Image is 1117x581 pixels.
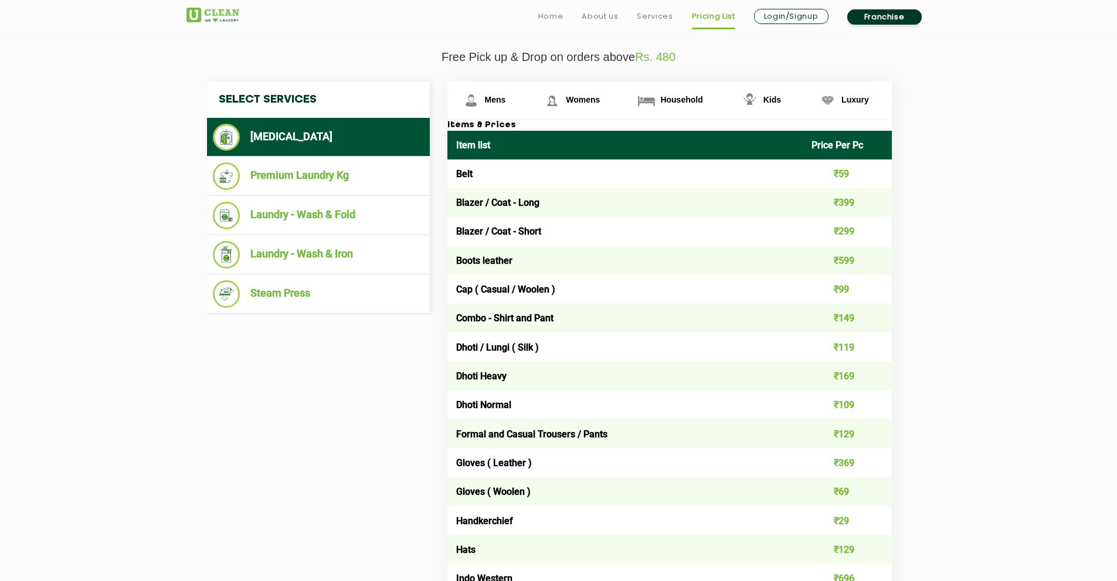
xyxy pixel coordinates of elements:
[447,477,803,506] td: Gloves ( Woolen )
[803,246,892,275] td: ₹599
[803,362,892,390] td: ₹169
[447,419,803,448] td: Formal and Casual Trousers / Pants
[566,95,600,104] span: Womens
[447,362,803,390] td: Dhoti Heavy
[803,506,892,535] td: ₹29
[817,90,838,111] img: Luxury
[542,90,562,111] img: Womens
[692,9,735,23] a: Pricing List
[213,124,240,151] img: Dry Cleaning
[739,90,760,111] img: Kids
[447,131,803,159] th: Item list
[447,332,803,361] td: Dhoti / Lungi ( Silk )
[186,50,931,64] p: Free Pick up & Drop on orders above
[447,275,803,304] td: Cap ( Casual / Woolen )
[447,506,803,535] td: Handkerchief
[447,535,803,564] td: Hats
[447,246,803,275] td: Boots leather
[447,120,892,131] h3: Items & Prices
[213,162,424,190] li: Premium Laundry Kg
[447,159,803,188] td: Belt
[803,131,892,159] th: Price Per Pc
[635,50,675,63] span: Rs. 480
[447,217,803,246] td: Blazer / Coat - Short
[803,217,892,246] td: ₹299
[213,280,240,308] img: Steam Press
[447,390,803,419] td: Dhoti Normal
[803,188,892,217] td: ₹399
[447,449,803,477] td: Gloves ( Leather )
[538,9,563,23] a: Home
[803,449,892,477] td: ₹369
[213,202,240,229] img: Laundry - Wash & Fold
[213,202,424,229] li: Laundry - Wash & Fold
[803,332,892,361] td: ₹119
[213,162,240,190] img: Premium Laundry Kg
[803,304,892,332] td: ₹149
[754,9,829,24] a: Login/Signup
[582,9,618,23] a: About us
[186,8,239,22] img: UClean Laundry and Dry Cleaning
[803,390,892,419] td: ₹109
[447,188,803,217] td: Blazer / Coat - Long
[461,90,481,111] img: Mens
[803,159,892,188] td: ₹59
[447,304,803,332] td: Combo - Shirt and Pant
[213,280,424,308] li: Steam Press
[485,95,506,104] span: Mens
[841,95,869,104] span: Luxury
[213,241,424,269] li: Laundry - Wash & Iron
[660,95,702,104] span: Household
[803,419,892,448] td: ₹129
[207,81,430,118] h4: Select Services
[213,124,424,151] li: [MEDICAL_DATA]
[636,90,657,111] img: Household
[803,477,892,506] td: ₹69
[847,9,922,25] a: Franchise
[213,241,240,269] img: Laundry - Wash & Iron
[803,275,892,304] td: ₹99
[763,95,781,104] span: Kids
[803,535,892,564] td: ₹129
[637,9,673,23] a: Services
